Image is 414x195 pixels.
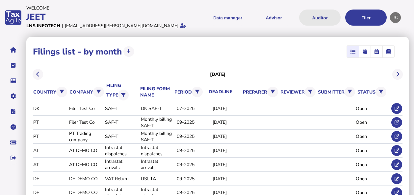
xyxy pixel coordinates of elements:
button: Edit [391,159,402,170]
div: Filer Test Co [69,105,103,112]
th: preparer [243,85,278,99]
button: Shows a dropdown of VAT Advisor options [253,10,295,26]
div: PT [33,133,67,140]
button: Filter [93,87,104,97]
div: 09-2025 [177,119,210,125]
div: Monthly billing SAF-T [141,130,174,143]
div: Open [356,176,389,182]
button: Sign out [6,151,20,165]
button: Auditor [299,10,341,26]
button: Filter [345,87,355,97]
button: Filter [305,87,316,97]
div: Monthly billing SAF-T [141,116,174,129]
div: Filer Test Co [69,119,103,125]
div: [EMAIL_ADDRESS][PERSON_NAME][DOMAIN_NAME] [65,23,178,29]
th: filing type [106,82,139,102]
th: company [69,85,104,99]
div: DK [33,105,67,112]
i: Email verified [180,23,186,28]
div: DK SAF-T [141,105,174,112]
button: Edit [391,103,402,114]
button: Edit [391,131,402,142]
button: Manage settings [6,89,20,103]
th: filing form name [140,85,172,98]
div: AT DEMO CO [69,162,103,168]
div: [DATE] [213,176,246,182]
th: status [357,85,390,99]
div: DE [33,176,67,182]
button: Previous [33,69,43,80]
button: Filter [192,87,203,97]
button: Upload transactions [123,46,134,57]
div: DE DEMO CO [69,176,103,182]
div: PT [33,119,67,125]
button: Shows a dropdown of Data manager options [207,10,248,26]
div: Intrastat arrivals [141,158,174,171]
div: Intrastat dispatches [141,144,174,157]
button: Filer [345,10,387,26]
mat-button-toggle: Calendar month view [359,46,371,57]
button: Next [392,69,403,80]
div: Intrastat arrivals [105,158,139,171]
div: LNS INFOTECH [26,23,60,29]
div: Welcome [26,5,191,11]
div: AT [33,147,67,154]
h3: [DATE] [210,71,226,77]
div: Profile settings [390,12,401,23]
div: 07-2025 [177,105,210,112]
div: Open [356,162,389,168]
menu: navigate products [194,10,387,26]
button: Filter [375,87,386,97]
div: SAF-T [105,105,139,112]
mat-button-toggle: Calendar week view [371,46,382,57]
button: Home [6,43,20,57]
mat-button-toggle: Ledger [382,46,394,57]
button: Raise a support ticket [6,136,20,149]
th: submitter [318,85,356,99]
div: [DATE] [213,105,246,112]
th: period [174,85,207,99]
div: SAF-T [105,133,139,140]
div: Intrastat dispatches [105,144,139,157]
div: [DATE] [213,119,246,125]
div: USt 1A [141,176,174,182]
div: 09-2025 [177,133,210,140]
div: AT [33,162,67,168]
div: 09-2025 [177,147,210,154]
th: deadline [208,88,241,95]
div: VAT Return [105,176,139,182]
div: JEET [26,11,191,23]
h1: Filings list - by month [33,46,122,57]
button: Tasks [6,58,20,72]
div: [DATE] [213,147,246,154]
div: SAF-T [105,119,139,125]
button: Data manager [6,74,20,88]
div: 09-2025 [177,162,210,168]
div: 09-2025 [177,176,210,182]
th: country [33,85,67,99]
button: Filter [267,87,278,97]
button: Developer hub links [6,105,20,119]
mat-button-toggle: List view [347,46,359,57]
div: Open [356,105,389,112]
button: Edit [391,117,402,128]
div: Open [356,147,389,154]
button: Help pages [6,120,20,134]
div: PT Trading company [69,130,103,143]
button: Filter [56,87,67,97]
button: Filter [118,90,129,100]
div: [DATE] [213,162,246,168]
div: Open [356,119,389,125]
button: Edit [391,145,402,156]
button: Edit [391,173,402,184]
th: reviewer [280,85,316,99]
div: AT DEMO CO [69,147,103,154]
div: | [62,23,63,29]
div: [DATE] [213,133,246,140]
div: Open [356,133,389,140]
